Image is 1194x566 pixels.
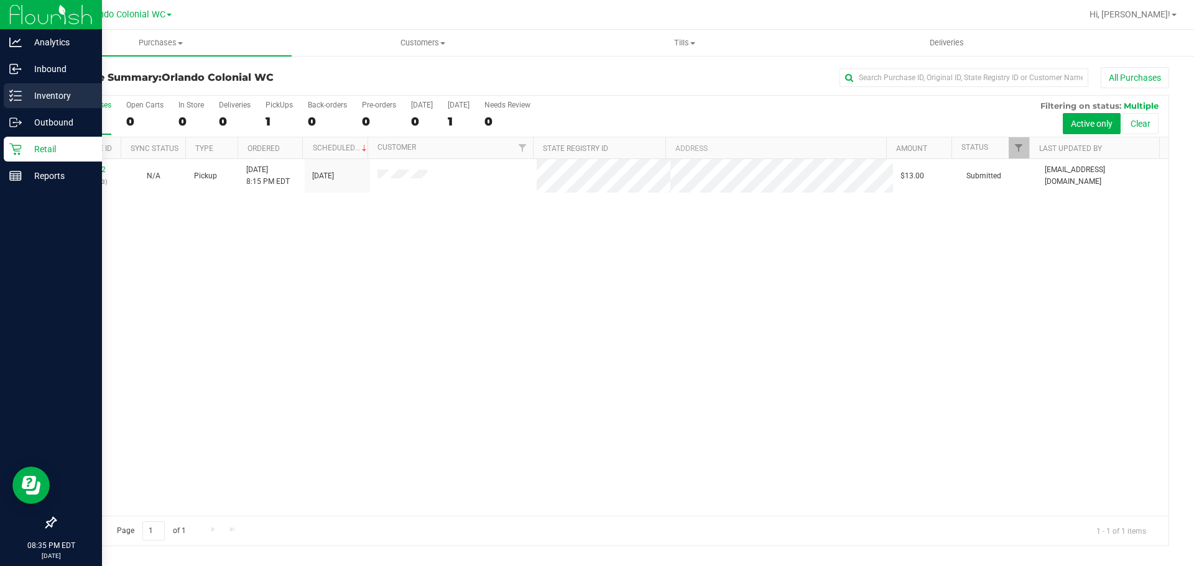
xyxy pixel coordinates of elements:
iframe: Resource center [12,467,50,504]
div: Back-orders [308,101,347,109]
span: Page of 1 [106,521,196,541]
a: Purchases [30,30,292,56]
div: 0 [126,114,164,129]
span: Filtering on status: [1040,101,1121,111]
div: 0 [219,114,251,129]
span: Orlando Colonial WC [82,9,165,20]
p: Inventory [22,88,96,103]
inline-svg: Reports [9,170,22,182]
a: Tills [553,30,815,56]
div: Open Carts [126,101,164,109]
p: Outbound [22,115,96,130]
inline-svg: Inventory [9,89,22,102]
span: [DATE] [312,170,334,182]
div: Needs Review [484,101,530,109]
input: 1 [142,521,165,541]
a: Scheduled [313,144,369,152]
div: 0 [484,114,530,129]
div: 0 [178,114,204,129]
p: [DATE] [6,551,96,560]
a: Deliveries [816,30,1078,56]
inline-svg: Analytics [9,36,22,48]
a: Filter [1009,137,1029,158]
div: PickUps [266,101,293,109]
a: Customers [292,30,553,56]
button: Clear [1122,113,1159,134]
a: Customer [377,143,416,152]
div: Pre-orders [362,101,396,109]
div: 1 [266,114,293,129]
div: Deliveries [219,101,251,109]
div: 1 [448,114,470,129]
a: Filter [512,137,533,158]
span: Purchases [30,37,292,48]
a: State Registry ID [543,144,608,153]
button: Active only [1063,113,1121,134]
span: Orlando Colonial WC [162,71,274,83]
div: [DATE] [448,101,470,109]
span: Not Applicable [147,171,160,180]
span: $13.00 [900,170,924,182]
inline-svg: Outbound [9,116,22,129]
p: 08:35 PM EDT [6,540,96,551]
a: Ordered [248,144,280,153]
span: [EMAIL_ADDRESS][DOMAIN_NAME] [1045,164,1161,188]
div: In Store [178,101,204,109]
p: Reports [22,168,96,183]
span: [DATE] 8:15 PM EDT [246,164,290,188]
span: Multiple [1124,101,1159,111]
p: Retail [22,142,96,157]
th: Address [665,137,886,159]
span: Deliveries [913,37,981,48]
a: Type [195,144,213,153]
a: Last Updated By [1039,144,1102,153]
span: 1 - 1 of 1 items [1086,521,1156,540]
div: 0 [362,114,396,129]
span: Customers [292,37,553,48]
inline-svg: Inbound [9,63,22,75]
div: [DATE] [411,101,433,109]
p: Inbound [22,62,96,76]
p: Analytics [22,35,96,50]
button: All Purchases [1101,67,1169,88]
inline-svg: Retail [9,143,22,155]
a: 12001522 [71,165,106,174]
input: Search Purchase ID, Original ID, State Registry ID or Customer Name... [840,68,1088,87]
a: Sync Status [131,144,178,153]
span: Submitted [966,170,1001,182]
h3: Purchase Summary: [55,72,426,83]
button: N/A [147,170,160,182]
a: Amount [896,144,927,153]
span: Tills [554,37,815,48]
a: Status [961,143,988,152]
span: Hi, [PERSON_NAME]! [1090,9,1170,19]
span: Pickup [194,170,217,182]
div: 0 [411,114,433,129]
div: 0 [308,114,347,129]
